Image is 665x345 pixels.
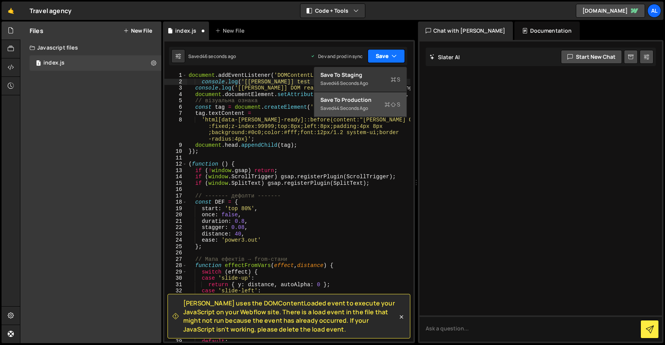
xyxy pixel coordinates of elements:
[215,27,247,35] div: New File
[310,53,363,60] div: Dev and prod in sync
[164,161,187,168] div: 12
[314,67,406,92] button: Save to StagingS Saved46 seconds ago
[164,180,187,187] div: 15
[320,104,400,113] div: Saved
[164,206,187,212] div: 19
[164,244,187,250] div: 25
[164,288,187,294] div: 32
[314,92,406,117] button: Save to ProductionS Saved44 seconds ago
[164,168,187,174] div: 13
[164,320,187,332] div: 37
[164,269,187,275] div: 29
[164,117,187,142] div: 8
[576,4,645,18] a: [DOMAIN_NAME]
[164,275,187,282] div: 30
[175,27,196,35] div: index.js
[164,72,187,79] div: 1
[391,76,400,83] span: S
[334,80,368,86] div: 46 seconds ago
[164,186,187,193] div: 16
[164,256,187,263] div: 27
[385,101,400,108] span: S
[164,142,187,149] div: 9
[30,6,71,15] div: Travel agency
[164,307,187,313] div: 35
[164,85,187,91] div: 3
[164,79,187,85] div: 2
[164,313,187,320] div: 36
[164,250,187,256] div: 26
[164,338,187,345] div: 39
[164,224,187,231] div: 22
[320,96,400,104] div: Save to Production
[164,237,187,244] div: 24
[514,22,579,40] div: Documentation
[188,53,236,60] div: Saved
[320,79,400,88] div: Saved
[164,110,187,117] div: 7
[164,218,187,225] div: 21
[164,231,187,237] div: 23
[164,148,187,155] div: 10
[368,49,405,63] button: Save
[561,50,622,64] button: Start new chat
[164,332,187,339] div: 38
[164,104,187,111] div: 6
[164,282,187,288] div: 31
[164,98,187,104] div: 5
[20,40,161,55] div: Javascript files
[36,61,41,67] span: 1
[164,174,187,180] div: 14
[647,4,661,18] a: Al
[320,71,400,79] div: Save to Staging
[183,299,398,333] span: [PERSON_NAME] uses the DOMContentLoaded event to execute your JavaScript on your Webflow site. Th...
[334,105,368,111] div: 44 seconds ago
[164,155,187,161] div: 11
[300,4,365,18] button: Code + Tools
[164,300,187,307] div: 34
[2,2,20,20] a: 🤙
[30,55,164,71] div: index.js
[164,91,187,98] div: 4
[123,28,152,34] button: New File
[202,53,236,60] div: 46 seconds ago
[164,294,187,301] div: 33
[164,212,187,218] div: 20
[418,22,513,40] div: Chat with [PERSON_NAME]
[430,53,460,61] h2: Slater AI
[164,199,187,206] div: 18
[30,27,43,35] h2: Files
[43,60,65,66] div: index.js
[164,193,187,199] div: 17
[164,262,187,269] div: 28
